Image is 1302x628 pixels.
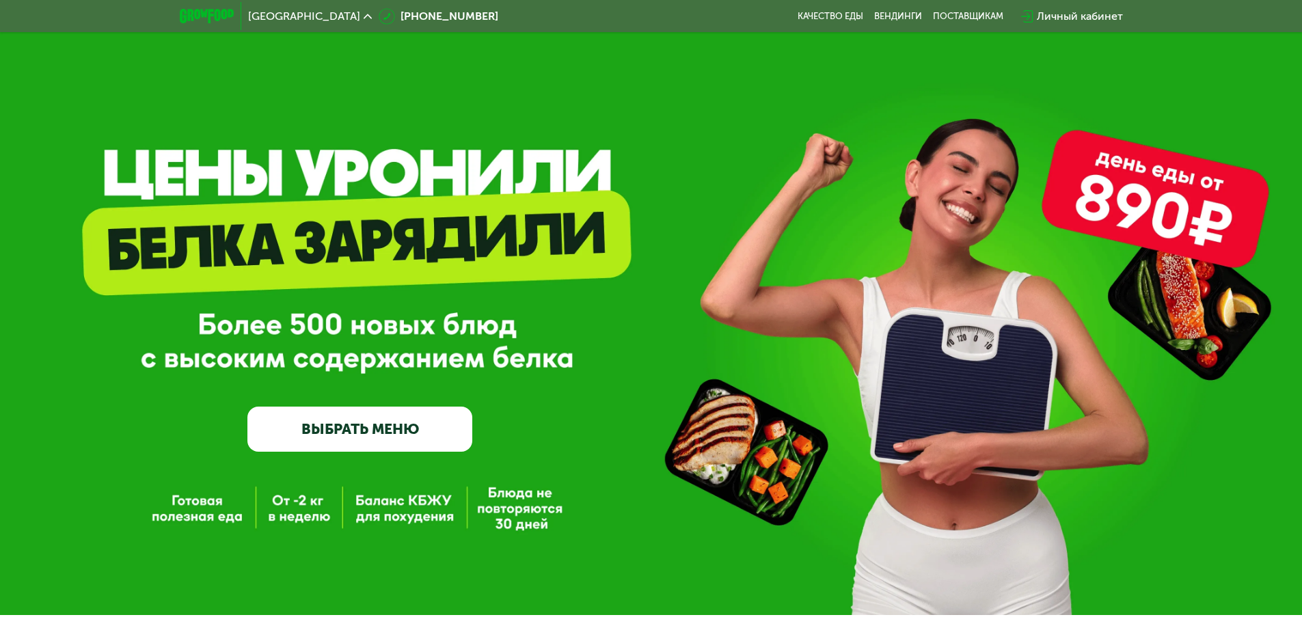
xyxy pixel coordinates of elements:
[798,11,863,22] a: Качество еды
[1037,8,1123,25] div: Личный кабинет
[933,11,1003,22] div: поставщикам
[248,11,360,22] span: [GEOGRAPHIC_DATA]
[247,407,472,452] a: ВЫБРАТЬ МЕНЮ
[874,11,922,22] a: Вендинги
[379,8,498,25] a: [PHONE_NUMBER]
